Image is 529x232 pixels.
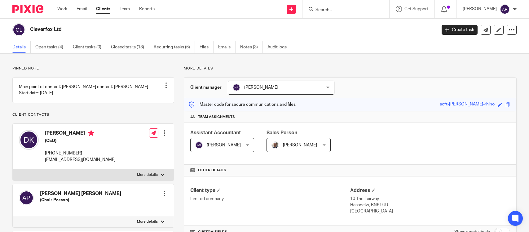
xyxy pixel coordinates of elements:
span: Get Support [404,7,428,11]
p: [PERSON_NAME] [463,6,497,12]
a: Emails [218,41,236,53]
div: soft-[PERSON_NAME]-rhino [440,101,495,108]
a: Closed tasks (13) [111,41,149,53]
img: svg%3E [500,4,510,14]
h5: (Chair Person) [40,197,121,203]
img: svg%3E [195,141,203,149]
p: Master code for secure communications and files [189,101,296,108]
p: Pinned note [12,66,174,71]
h4: Client type [190,187,350,194]
a: Notes (3) [240,41,263,53]
p: More details [137,219,158,224]
span: Assistant Accountant [190,130,241,135]
p: 10 The Fairway [350,196,510,202]
a: Clients [96,6,110,12]
h5: (CEO) [45,138,116,144]
p: More details [184,66,517,71]
p: Limited company [190,196,350,202]
span: [PERSON_NAME] [244,85,278,90]
h2: Cleverfox Ltd [30,26,352,33]
span: Team assignments [198,114,235,119]
img: svg%3E [19,190,34,205]
h4: [PERSON_NAME] [45,130,116,138]
a: Team [120,6,130,12]
h3: Client manager [190,84,222,91]
a: Recurring tasks (6) [154,41,195,53]
h4: Address [350,187,510,194]
a: Work [57,6,67,12]
a: Reports [139,6,155,12]
img: Pixie [12,5,43,13]
img: svg%3E [12,23,25,36]
a: Audit logs [267,41,291,53]
p: [EMAIL_ADDRESS][DOMAIN_NAME] [45,157,116,163]
a: Details [12,41,31,53]
span: Sales Person [267,130,297,135]
p: [GEOGRAPHIC_DATA] [350,208,510,214]
p: Hassocks, BN6 9JU [350,202,510,208]
a: Files [200,41,214,53]
h4: [PERSON_NAME] [PERSON_NAME] [40,190,121,197]
a: Email [77,6,87,12]
img: svg%3E [19,130,39,150]
p: More details [137,172,158,177]
a: Create task [442,25,478,35]
a: Client tasks (0) [73,41,106,53]
a: Open tasks (4) [35,41,68,53]
span: [PERSON_NAME] [207,143,241,147]
img: svg%3E [233,84,240,91]
img: Matt%20Circle.png [271,141,279,149]
p: Client contacts [12,112,174,117]
i: Primary [88,130,94,136]
span: [PERSON_NAME] [283,143,317,147]
p: [PHONE_NUMBER] [45,150,116,156]
span: Other details [198,168,226,173]
input: Search [315,7,371,13]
